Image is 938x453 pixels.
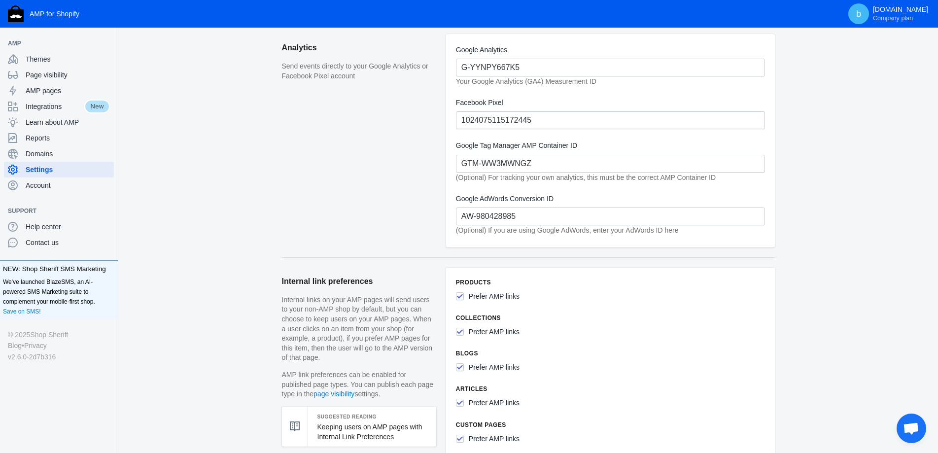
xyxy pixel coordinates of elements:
[100,41,116,45] button: Add a sales channel
[282,62,436,81] p: Send events directly to your Google Analytics or Facebook Pixel account
[8,329,110,340] div: © 2025
[4,67,114,83] a: Page visibility
[4,51,114,67] a: Themes
[282,370,436,399] p: AMP link preferences can be enabled for published page types. You can publish each page type in t...
[456,384,765,394] h6: Articles
[282,34,436,62] h2: Analytics
[873,14,913,22] span: Company plan
[456,348,765,358] h6: Blogs
[26,86,110,96] span: AMP pages
[8,206,100,216] span: Support
[4,114,114,130] a: Learn about AMP
[456,278,765,287] h6: Products
[456,226,679,234] em: (Optional) If you are using Google AdWords, enter your AdWords ID here
[469,361,520,374] label: Prefer AMP links
[456,193,765,205] label: Google AdWords Conversion ID
[8,340,110,351] div: •
[4,99,114,114] a: IntegrationsNew
[26,54,110,64] span: Themes
[282,295,436,363] p: Internal links on your AMP pages will send users to your non-AMP shop by default, but you can cho...
[100,209,116,213] button: Add a sales channel
[4,146,114,162] a: Domains
[30,329,68,340] a: Shop Sheriff
[456,59,765,76] input: e.g. G-XXXXXXX
[4,83,114,99] a: AMP pages
[456,111,765,129] input: e.g. XXXXXXXXXXX
[897,414,926,443] div: Open chat
[26,102,84,111] span: Integrations
[456,420,765,430] h6: Custom pages
[469,433,520,445] label: Prefer AMP links
[469,290,520,303] label: Prefer AMP links
[26,117,110,127] span: Learn about AMP
[456,77,596,85] em: Your Google Analytics (GA4) Measurement ID
[26,180,110,190] span: Account
[4,130,114,146] a: Reports
[8,38,100,48] span: AMP
[8,351,110,362] div: v2.6.0-2d7b316
[456,174,716,181] em: (Optional) For tracking your own analytics, this must be the correct AMP Container ID
[456,97,765,109] label: Facebook Pixel
[84,100,110,113] span: New
[317,412,426,422] h5: Suggested Reading
[3,307,41,316] a: Save on SMS!
[282,268,436,295] h2: Internal link preferences
[4,177,114,193] a: Account
[24,340,47,351] a: Privacy
[313,390,354,398] a: page visibility
[469,326,520,338] label: Prefer AMP links
[456,313,765,323] h6: Collections
[26,238,110,247] span: Contact us
[456,44,765,56] label: Google Analytics
[854,9,864,19] span: b
[456,208,765,225] input: e.g. AW-XXXXXXX
[26,222,110,232] span: Help center
[4,162,114,177] a: Settings
[4,235,114,250] a: Contact us
[456,139,765,152] label: Google Tag Manager AMP Container ID
[30,10,79,18] span: AMP for Shopify
[8,5,24,22] img: Shop Sheriff Logo
[26,70,110,80] span: Page visibility
[873,5,928,22] p: [DOMAIN_NAME]
[26,165,110,174] span: Settings
[8,340,22,351] a: Blog
[469,397,520,409] label: Prefer AMP links
[456,155,765,173] input: e.g. GTM-XXXXXXX
[317,423,422,441] a: Keeping users on AMP pages with Internal Link Preferences
[26,149,110,159] span: Domains
[26,133,110,143] span: Reports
